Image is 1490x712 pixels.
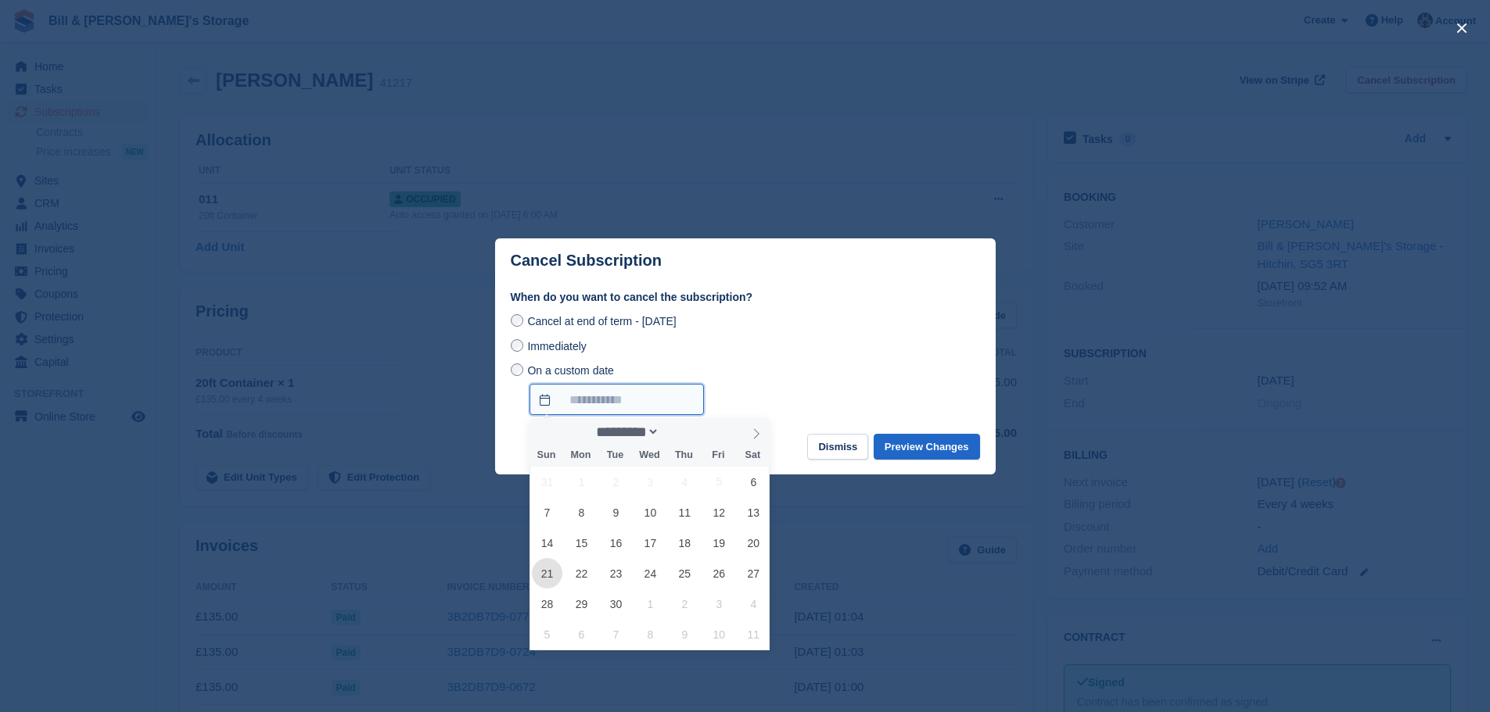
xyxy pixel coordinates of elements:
span: September 14, 2025 [532,528,562,558]
span: October 7, 2025 [601,619,631,649]
span: September 9, 2025 [601,497,631,528]
span: September 29, 2025 [566,589,597,619]
span: October 8, 2025 [635,619,666,649]
span: Wed [632,450,666,460]
span: September 20, 2025 [738,528,769,558]
span: September 26, 2025 [704,558,734,589]
button: Preview Changes [874,434,980,460]
span: Sat [735,450,770,460]
span: September 28, 2025 [532,589,562,619]
span: Tue [598,450,632,460]
span: September 17, 2025 [635,528,666,558]
span: October 10, 2025 [704,619,734,649]
span: October 11, 2025 [738,619,769,649]
span: October 9, 2025 [670,619,700,649]
span: September 12, 2025 [704,497,734,528]
span: September 7, 2025 [532,497,562,528]
span: September 11, 2025 [670,497,700,528]
span: October 1, 2025 [635,589,666,619]
span: October 6, 2025 [566,619,597,649]
span: October 2, 2025 [670,589,700,619]
span: Cancel at end of term - [DATE] [527,315,676,327]
span: Fri [701,450,735,460]
span: September 1, 2025 [566,467,597,497]
span: September 25, 2025 [670,558,700,589]
input: On a custom date [511,363,523,376]
span: September 24, 2025 [635,558,666,589]
span: September 15, 2025 [566,528,597,558]
span: October 4, 2025 [738,589,769,619]
span: September 27, 2025 [738,558,769,589]
span: September 8, 2025 [566,497,597,528]
span: September 16, 2025 [601,528,631,558]
input: Year [659,424,709,440]
button: Dismiss [807,434,868,460]
span: September 4, 2025 [670,467,700,497]
span: September 30, 2025 [601,589,631,619]
input: On a custom date [530,384,704,415]
p: Cancel Subscription [511,252,662,270]
span: Immediately [527,340,586,352]
span: On a custom date [527,364,614,377]
span: Thu [666,450,701,460]
span: September 2, 2025 [601,467,631,497]
span: September 18, 2025 [670,528,700,558]
label: When do you want to cancel the subscription? [511,289,980,306]
span: September 3, 2025 [635,467,666,497]
span: September 19, 2025 [704,528,734,558]
span: October 5, 2025 [532,619,562,649]
span: September 21, 2025 [532,558,562,589]
span: September 23, 2025 [601,558,631,589]
input: Cancel at end of term - [DATE] [511,314,523,327]
button: close [1449,16,1474,41]
span: August 31, 2025 [532,467,562,497]
span: September 6, 2025 [738,467,769,497]
span: October 3, 2025 [704,589,734,619]
input: Immediately [511,339,523,352]
span: September 22, 2025 [566,558,597,589]
span: September 13, 2025 [738,497,769,528]
select: Month [591,424,659,440]
span: Mon [563,450,598,460]
span: September 5, 2025 [704,467,734,497]
span: Sun [530,450,564,460]
span: September 10, 2025 [635,497,666,528]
